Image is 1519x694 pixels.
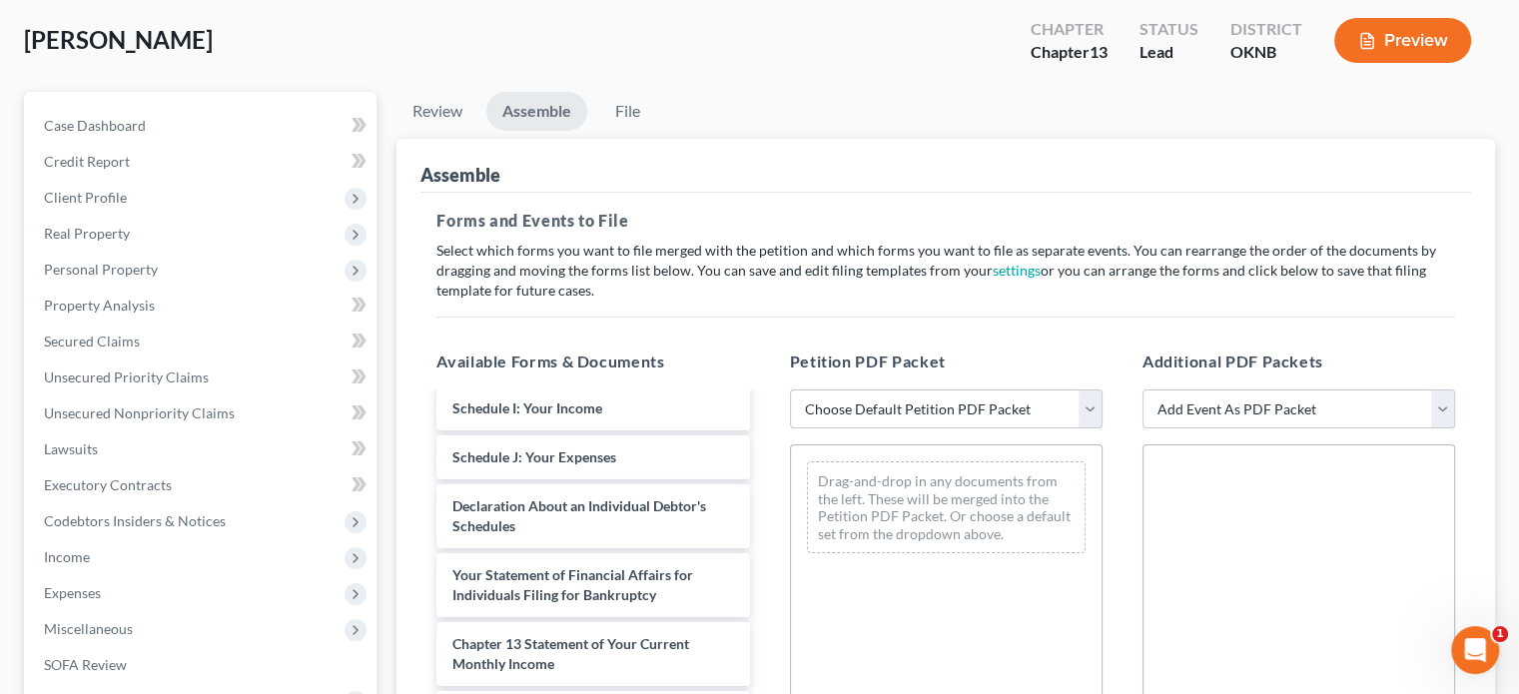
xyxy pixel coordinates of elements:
[28,395,377,431] a: Unsecured Nonpriority Claims
[452,635,689,672] span: Chapter 13 Statement of Your Current Monthly Income
[452,448,616,465] span: Schedule J: Your Expenses
[1139,41,1198,64] div: Lead
[44,548,90,565] span: Income
[1451,626,1499,674] iframe: Intercom live chat
[44,440,98,457] span: Lawsuits
[44,117,146,134] span: Case Dashboard
[44,333,140,349] span: Secured Claims
[44,297,155,314] span: Property Analysis
[436,209,1455,233] h5: Forms and Events to File
[1230,41,1302,64] div: OKNB
[28,108,377,144] a: Case Dashboard
[1031,18,1108,41] div: Chapter
[44,404,235,421] span: Unsecured Nonpriority Claims
[1334,18,1471,63] button: Preview
[44,261,158,278] span: Personal Property
[28,144,377,180] a: Credit Report
[28,288,377,324] a: Property Analysis
[1031,41,1108,64] div: Chapter
[790,351,946,370] span: Petition PDF Packet
[44,584,101,601] span: Expenses
[28,359,377,395] a: Unsecured Priority Claims
[1139,18,1198,41] div: Status
[807,461,1086,553] div: Drag-and-drop in any documents from the left. These will be merged into the Petition PDF Packet. ...
[28,647,377,683] a: SOFA Review
[486,92,587,131] a: Assemble
[595,92,659,131] a: File
[28,431,377,467] a: Lawsuits
[44,620,133,637] span: Miscellaneous
[24,25,213,54] span: [PERSON_NAME]
[1492,626,1508,642] span: 1
[44,189,127,206] span: Client Profile
[452,566,693,603] span: Your Statement of Financial Affairs for Individuals Filing for Bankruptcy
[1090,42,1108,61] span: 13
[44,225,130,242] span: Real Property
[452,497,706,534] span: Declaration About an Individual Debtor's Schedules
[436,349,749,373] h5: Available Forms & Documents
[452,399,602,416] span: Schedule I: Your Income
[28,324,377,359] a: Secured Claims
[993,262,1041,279] a: settings
[28,467,377,503] a: Executory Contracts
[420,163,500,187] div: Assemble
[1142,349,1455,373] h5: Additional PDF Packets
[44,476,172,493] span: Executory Contracts
[1230,18,1302,41] div: District
[44,656,127,673] span: SOFA Review
[44,512,226,529] span: Codebtors Insiders & Notices
[44,153,130,170] span: Credit Report
[436,241,1455,301] p: Select which forms you want to file merged with the petition and which forms you want to file as ...
[44,368,209,385] span: Unsecured Priority Claims
[396,92,478,131] a: Review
